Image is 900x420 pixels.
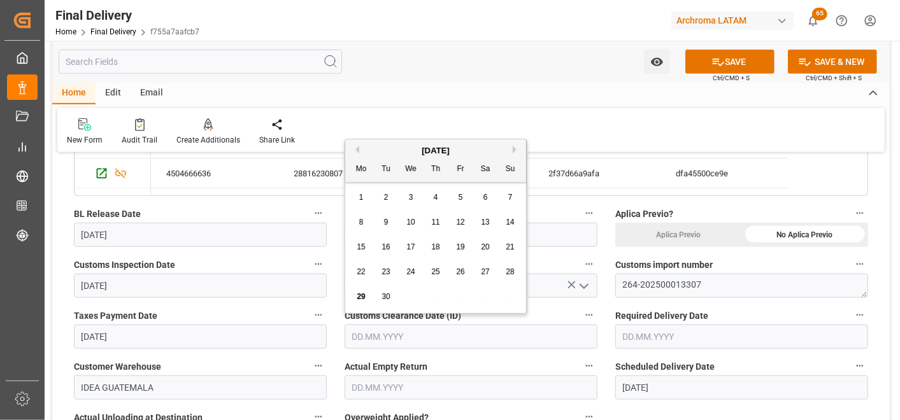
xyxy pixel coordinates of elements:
div: Choose Sunday, September 14th, 2025 [503,214,518,230]
span: Customer Warehouse [74,360,161,374]
div: Choose Saturday, September 20th, 2025 [478,239,494,255]
div: Choose Friday, September 26th, 2025 [453,264,469,280]
span: 16 [382,242,390,251]
input: DD.MM.YYYY [615,325,868,349]
div: Audit Trail [122,134,157,146]
div: Press SPACE to select this row. [151,188,788,218]
button: Customer Warehouse [310,358,327,374]
div: Aplica Previo [615,223,742,247]
button: Archroma LATAM [671,8,799,32]
span: 30 [382,292,390,301]
span: 25 [431,267,439,276]
div: Choose Monday, September 8th, 2025 [354,214,369,230]
div: Choose Friday, September 12th, 2025 [453,214,469,230]
button: open menu [644,50,670,74]
div: We [403,162,419,178]
span: 10 [406,218,415,227]
div: Choose Tuesday, September 2nd, 2025 [378,190,394,206]
span: 7 [508,193,513,202]
span: 22 [357,267,365,276]
div: Press SPACE to select this row. [75,158,151,188]
div: Choose Sunday, September 28th, 2025 [503,264,518,280]
button: Scheduled Delivery Date [852,358,868,374]
div: Choose Friday, September 19th, 2025 [453,239,469,255]
div: Su [503,162,518,178]
button: Customs Inspection [581,256,597,272]
span: Ctrl/CMD + Shift + S [806,73,862,83]
div: Press SPACE to select this row. [75,188,151,218]
button: Help Center [827,6,856,35]
span: 15 [357,242,365,251]
button: SAVE [685,50,775,74]
div: Choose Monday, September 1st, 2025 [354,190,369,206]
span: 8 [359,218,364,227]
span: 21 [506,242,514,251]
div: Choose Tuesday, September 23rd, 2025 [378,264,394,280]
input: DD.MM.YYYY [74,325,327,349]
span: 11 [431,218,439,227]
span: 4 [434,193,438,202]
span: 6 [483,193,488,202]
span: 27 [481,267,489,276]
span: 19 [456,242,464,251]
span: 3 [409,193,413,202]
button: Required Delivery Date [852,307,868,323]
div: 2f37d66a9afa [533,158,661,188]
div: Mo [354,162,369,178]
span: 24 [406,267,415,276]
div: dfa45500ce9e [661,158,788,188]
span: 14 [506,218,514,227]
span: Required Delivery Date [615,309,708,323]
input: DD.MM.YYYY [74,223,327,247]
input: DD.MM.YYYY [615,375,868,400]
textarea: 264-202500013307 [615,274,868,298]
span: 9 [384,218,389,227]
span: 23 [382,267,390,276]
button: SAVE & NEW [788,50,877,74]
div: Email [131,83,173,104]
div: No Aplica Previo [742,223,869,247]
span: Ctrl/CMD + S [713,73,750,83]
span: 20 [481,242,489,251]
input: Search Fields [59,50,342,74]
span: 13 [481,218,489,227]
button: Next Month [513,146,520,153]
div: Choose Monday, September 15th, 2025 [354,239,369,255]
div: Create Additionals [176,134,240,146]
span: 17 [406,242,415,251]
div: Choose Wednesday, September 3rd, 2025 [403,190,419,206]
input: DD.MM.YYYY [345,325,597,349]
div: Choose Thursday, September 25th, 2025 [428,264,444,280]
div: Fr [453,162,469,178]
span: 2 [384,193,389,202]
button: open menu [574,276,593,296]
button: Taxes Payment Date [310,307,327,323]
button: show 65 new notifications [799,6,827,35]
div: Press SPACE to select this row. [151,158,788,188]
div: Th [428,162,444,178]
div: 4504666671 [151,188,278,218]
div: Choose Saturday, September 13th, 2025 [478,214,494,230]
div: 4504666636 [151,158,278,188]
span: 12 [456,218,464,227]
div: New Form [67,134,103,146]
button: Customs Inspection Date [310,256,327,272]
span: Customs import number [615,258,713,272]
div: Choose Monday, September 29th, 2025 [354,289,369,305]
span: 28 [506,267,514,276]
span: Actual Empty Return [345,360,427,374]
div: Final Delivery [55,6,199,25]
div: Choose Friday, September 5th, 2025 [453,190,469,206]
button: Previous Month [352,146,359,153]
div: Choose Thursday, September 11th, 2025 [428,214,444,230]
div: month 2025-09 [349,185,523,309]
div: 28791730768 [278,188,406,218]
div: Choose Monday, September 22nd, 2025 [354,264,369,280]
div: 2f37d66a9afa [533,188,661,218]
span: 5 [459,193,463,202]
div: Choose Sunday, September 7th, 2025 [503,190,518,206]
div: Tu [378,162,394,178]
div: Choose Wednesday, September 10th, 2025 [403,214,419,230]
div: Share Link [259,134,295,146]
input: DD.MM.YYYY [74,274,327,298]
